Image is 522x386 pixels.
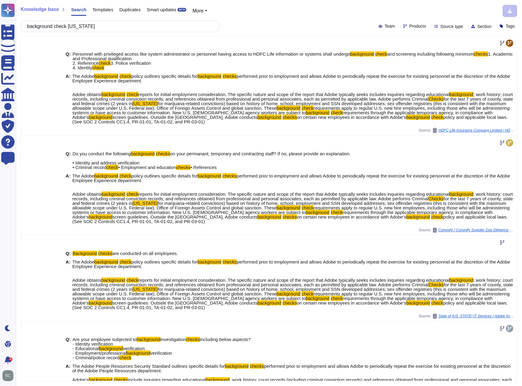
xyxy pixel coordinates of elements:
[72,300,508,310] span: policy and applicable local laws. (See SOC 2 Controls CC1.4, PR-01-01, TA-01-02, and PR-03-01)
[72,173,94,178] span: The Adobe
[73,337,137,342] span: Are your employee subjected to
[99,346,123,351] mark: background
[73,337,251,351] span: including below aspects? - Identity verification - Educational
[302,291,314,296] mark: check
[126,277,138,283] mark: check
[73,346,145,356] span: verification - Employment/professional
[431,300,443,305] mark: check
[66,74,70,124] b: A:
[126,191,138,197] mark: check
[112,251,178,256] span: are conducted on all employees.
[438,129,514,132] span: HDFC Life Insurance Company Limited / HDFC Life TPRM Annual Audit
[92,65,104,70] mark: check
[71,7,86,12] span: Search
[131,151,155,156] mark: background
[66,337,71,360] b: Q:
[276,105,300,111] mark: background
[9,357,12,361] div: 9+
[72,291,510,301] span: requirements apply to regular U.S. new hire employees, including those who will be administering ...
[222,259,237,264] mark: checks
[114,377,128,382] mark: checks
[406,115,430,120] mark: background
[72,296,493,305] span: requirements through the applicable temporary agency, in compliance with Adobe’s
[132,101,158,106] mark: [US_STATE]
[191,165,217,170] span: • References
[350,51,374,57] mark: background
[106,165,118,170] mark: check
[72,173,510,197] span: performed prior to employment and allows Adobe to periodically repeat the exercise for existing p...
[297,300,406,305] span: on certain new employees in accordance with Adobe’s
[137,337,160,342] mark: background
[72,74,94,79] span: The Adobe
[92,7,113,12] span: Templates
[72,364,511,382] span: performed prior to employment and allows Adobe to periodically repeat the exercise for existing p...
[89,115,112,120] mark: background
[409,24,426,28] span: Products
[222,74,237,79] mark: checks
[331,210,343,215] mark: check
[147,7,177,12] span: Smart updates
[139,277,450,283] span: reports for initial employment consideration. The specific nature and scope of the report that Ad...
[449,277,473,283] mark: background
[72,110,493,120] span: requirements through the applicable temporary agency, in compliance with Adobe’s
[72,105,510,115] span: requirements apply to regular U.S. new hire employees, including those who will be administering ...
[283,300,297,305] mark: checks
[438,314,514,318] span: State of [US_STATE] IT Services / Adobe Acrobat Sign Default Medium R5 S2SCORE Self Assessment [D...
[302,105,314,111] mark: check
[177,8,186,12] div: BETA
[72,210,493,219] span: requirements through the applicable temporary agency, in compliance with Adobe’s
[72,282,513,292] span: for the last 7 years of county, state and federal crimes (2 years in
[73,350,172,360] span: verification - Criminal/police record
[306,210,329,215] mark: background
[112,300,257,305] span: screen guidelines. Outside the [GEOGRAPHIC_DATA], Adobe conducts
[132,287,158,292] mark: [US_STATE]
[302,205,314,210] mark: check
[119,7,141,12] span: Duplicates
[72,196,513,206] span: for the last 7 years of county, state and federal crimes (2 years in
[66,174,70,224] b: A:
[257,115,281,120] mark: background
[257,214,281,219] mark: background
[72,287,506,296] span: for marijuana-related convictions) based on history of home, school, employment and SSN developed...
[176,165,191,170] mark: checks
[431,214,443,219] mark: check
[94,259,118,264] mark: background
[72,201,506,210] span: for marijuana-related convictions) based on history of home, school, employment and SSN developed...
[126,350,150,356] mark: background
[225,364,249,369] mark: background
[101,191,125,197] mark: background
[139,191,450,197] span: reports for initial employment consideration. The specific nature and scope of the report that Ad...
[66,251,71,256] b: Q:
[385,24,395,28] span: Team
[474,51,488,57] mark: checks
[72,277,513,287] span: ; work history; court records, including criminal conviction records; and references obtained fro...
[192,7,207,15] button: More
[477,24,492,29] span: Section
[73,151,351,170] span: on your permanant, temporary and contracting staff? If no, please provide an explanation. • Ident...
[24,21,213,32] input: Search a question or template...
[94,173,118,178] mark: background
[428,96,444,102] mark: Checks
[297,115,406,120] span: on certain new employees in accordance with Adobe’s
[112,214,257,219] span: screen guidelines. Outside the [GEOGRAPHIC_DATA], Adobe conducts
[89,214,112,219] mark: background
[440,24,463,29] span: Source type
[297,214,406,219] span: on certain new employees in accordance with Adobe’s
[276,291,300,296] mark: background
[72,364,225,369] span: The Adobe People Resources Security Standard outlines specific details for
[283,115,297,120] mark: checks
[118,165,176,170] span: • Employment and education
[331,296,343,301] mark: check
[419,228,514,233] span: Source:
[222,173,237,178] mark: checks
[66,52,71,70] b: Q:
[250,364,264,369] mark: checks
[419,314,514,319] span: Source:
[112,115,257,120] span: screen guidelines. Outside the [GEOGRAPHIC_DATA], Adobe conducts
[387,51,474,57] span: and screening including following minimum
[119,259,131,264] mark: check
[306,110,329,115] mark: background
[99,60,111,66] mark: check
[406,214,430,219] mark: background
[94,74,118,79] mark: background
